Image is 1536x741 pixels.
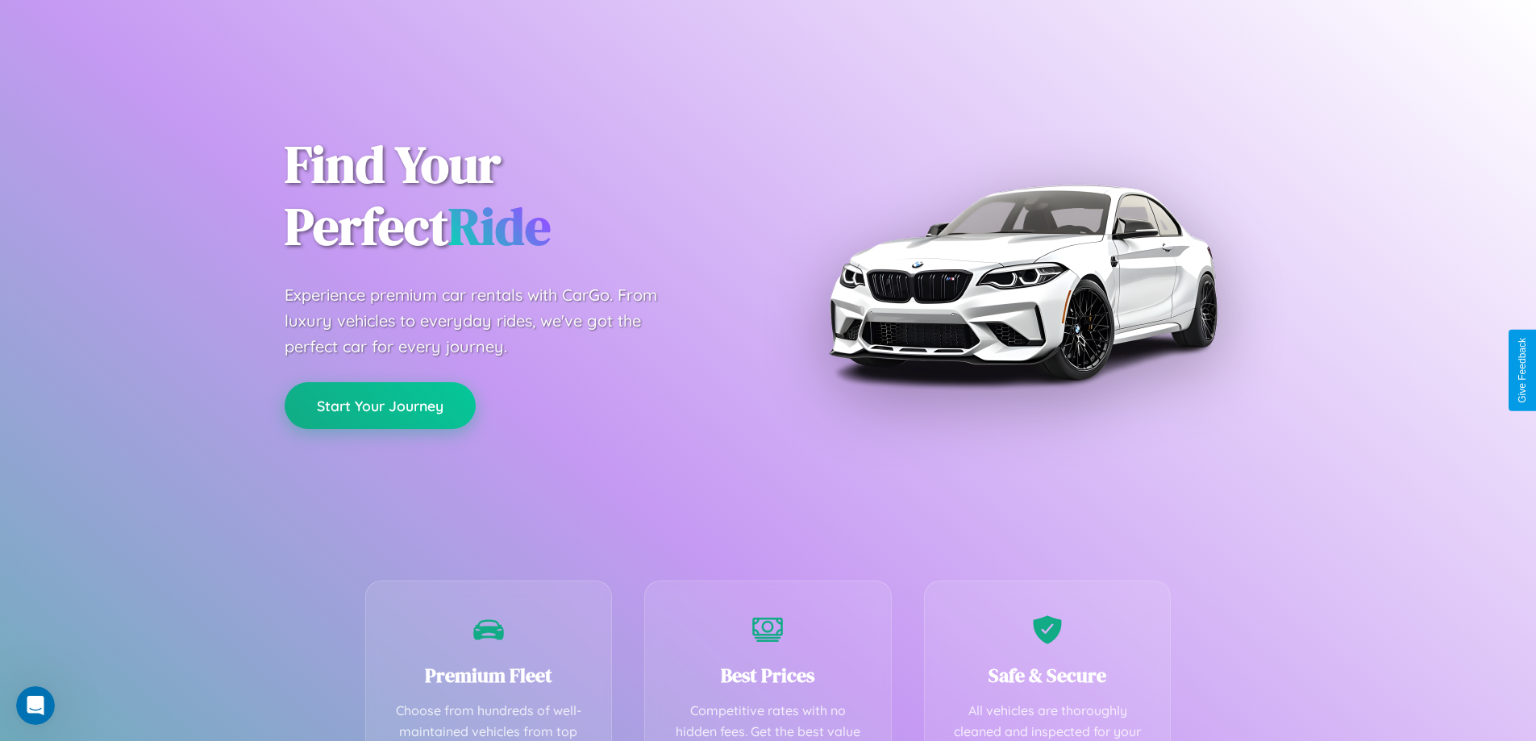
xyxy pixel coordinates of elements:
div: Give Feedback [1517,338,1528,403]
h3: Safe & Secure [949,662,1147,689]
button: Start Your Journey [285,382,476,429]
img: Premium BMW car rental vehicle [821,81,1224,484]
h3: Premium Fleet [390,662,588,689]
h3: Best Prices [669,662,867,689]
iframe: Intercom live chat [16,686,55,725]
h1: Find Your Perfect [285,134,744,258]
p: Experience premium car rentals with CarGo. From luxury vehicles to everyday rides, we've got the ... [285,282,688,360]
span: Ride [448,191,551,261]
